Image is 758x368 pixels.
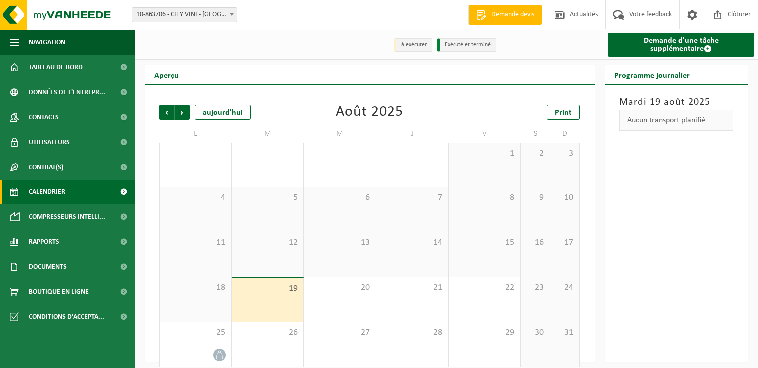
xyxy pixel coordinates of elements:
[29,304,104,329] span: Conditions d'accepta...
[454,148,515,159] span: 1
[165,282,226,293] span: 18
[29,180,65,204] span: Calendrier
[605,65,700,84] h2: Programme journalier
[237,192,299,203] span: 5
[381,237,443,248] span: 14
[376,125,449,143] td: J
[29,80,105,105] span: Données de l'entrepr...
[526,327,545,338] span: 30
[237,327,299,338] span: 26
[165,327,226,338] span: 25
[309,282,371,293] span: 20
[526,192,545,203] span: 9
[454,327,515,338] span: 29
[555,327,574,338] span: 31
[159,125,232,143] td: L
[29,229,59,254] span: Rapports
[237,283,299,294] span: 19
[237,237,299,248] span: 12
[132,7,237,22] span: 10-863706 - CITY VINI - LAEKEN
[309,327,371,338] span: 27
[309,192,371,203] span: 6
[232,125,304,143] td: M
[437,38,496,52] li: Exécuté et terminé
[145,65,189,84] h2: Aperçu
[454,192,515,203] span: 8
[336,105,403,120] div: Août 2025
[555,192,574,203] span: 10
[526,237,545,248] span: 16
[555,109,572,117] span: Print
[381,282,443,293] span: 21
[547,105,580,120] a: Print
[159,105,174,120] span: Précédent
[29,204,105,229] span: Compresseurs intelli...
[619,95,733,110] h3: Mardi 19 août 2025
[29,55,83,80] span: Tableau de bord
[309,237,371,248] span: 13
[304,125,376,143] td: M
[454,282,515,293] span: 22
[29,279,89,304] span: Boutique en ligne
[550,125,580,143] td: D
[175,105,190,120] span: Suivant
[29,130,70,155] span: Utilisateurs
[489,10,537,20] span: Demande devis
[165,192,226,203] span: 4
[608,33,754,57] a: Demande d'une tâche supplémentaire
[29,254,67,279] span: Documents
[29,105,59,130] span: Contacts
[195,105,251,120] div: aujourd'hui
[555,148,574,159] span: 3
[521,125,550,143] td: S
[526,148,545,159] span: 2
[165,237,226,248] span: 11
[468,5,542,25] a: Demande devis
[394,38,432,52] li: à exécuter
[526,282,545,293] span: 23
[132,8,237,22] span: 10-863706 - CITY VINI - LAEKEN
[555,237,574,248] span: 17
[449,125,521,143] td: V
[29,30,65,55] span: Navigation
[555,282,574,293] span: 24
[454,237,515,248] span: 15
[381,192,443,203] span: 7
[619,110,733,131] div: Aucun transport planifié
[29,155,63,180] span: Contrat(s)
[381,327,443,338] span: 28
